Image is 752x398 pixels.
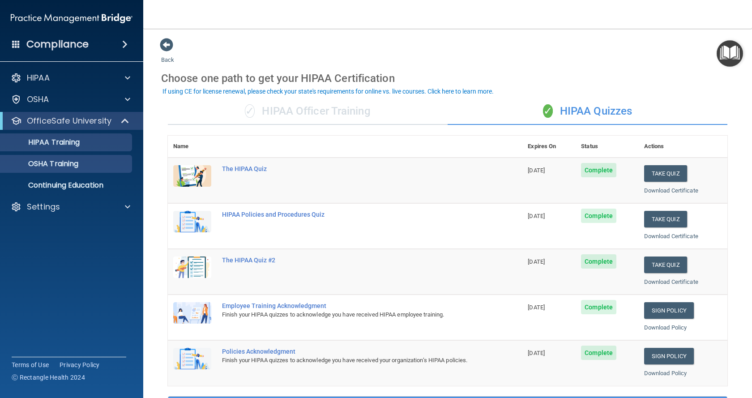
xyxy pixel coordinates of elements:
th: Name [168,136,217,158]
th: Status [576,136,639,158]
a: Download Certificate [644,187,698,194]
span: Complete [581,300,616,314]
div: Employee Training Acknowledgment [222,302,478,309]
th: Actions [639,136,727,158]
div: HIPAA Officer Training [168,98,448,125]
p: HIPAA [27,73,50,83]
a: OfficeSafe University [11,116,130,126]
div: The HIPAA Quiz #2 [222,257,478,264]
div: Finish your HIPAA quizzes to acknowledge you have received HIPAA employee training. [222,309,478,320]
span: Complete [581,209,616,223]
span: [DATE] [528,258,545,265]
span: ✓ [245,104,255,118]
a: Download Policy [644,370,687,377]
a: Privacy Policy [60,360,100,369]
a: Download Certificate [644,233,698,240]
div: The HIPAA Quiz [222,165,478,172]
button: Open Resource Center [717,40,743,67]
button: If using CE for license renewal, please check your state's requirements for online vs. live cours... [161,87,495,96]
p: HIPAA Training [6,138,80,147]
a: Sign Policy [644,302,694,319]
span: ✓ [543,104,553,118]
button: Take Quiz [644,257,687,273]
a: Sign Policy [644,348,694,364]
span: [DATE] [528,304,545,311]
span: Complete [581,254,616,269]
span: Ⓒ Rectangle Health 2024 [12,373,85,382]
h4: Compliance [26,38,89,51]
div: If using CE for license renewal, please check your state's requirements for online vs. live cours... [162,88,494,94]
a: Back [161,46,174,63]
a: OSHA [11,94,130,105]
div: Finish your HIPAA quizzes to acknowledge you have received your organization’s HIPAA policies. [222,355,478,366]
p: OSHA [27,94,49,105]
span: [DATE] [528,167,545,174]
a: Terms of Use [12,360,49,369]
p: Settings [27,201,60,212]
button: Take Quiz [644,165,687,182]
p: Continuing Education [6,181,128,190]
span: Complete [581,163,616,177]
button: Take Quiz [644,211,687,227]
p: OSHA Training [6,159,78,168]
div: HIPAA Policies and Procedures Quiz [222,211,478,218]
a: Settings [11,201,130,212]
div: HIPAA Quizzes [448,98,727,125]
img: PMB logo [11,9,132,27]
a: HIPAA [11,73,130,83]
a: Download Certificate [644,278,698,285]
div: Policies Acknowledgment [222,348,478,355]
div: Choose one path to get your HIPAA Certification [161,65,734,91]
p: OfficeSafe University [27,116,111,126]
a: Download Policy [644,324,687,331]
span: [DATE] [528,350,545,356]
span: Complete [581,346,616,360]
th: Expires On [522,136,576,158]
span: [DATE] [528,213,545,219]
